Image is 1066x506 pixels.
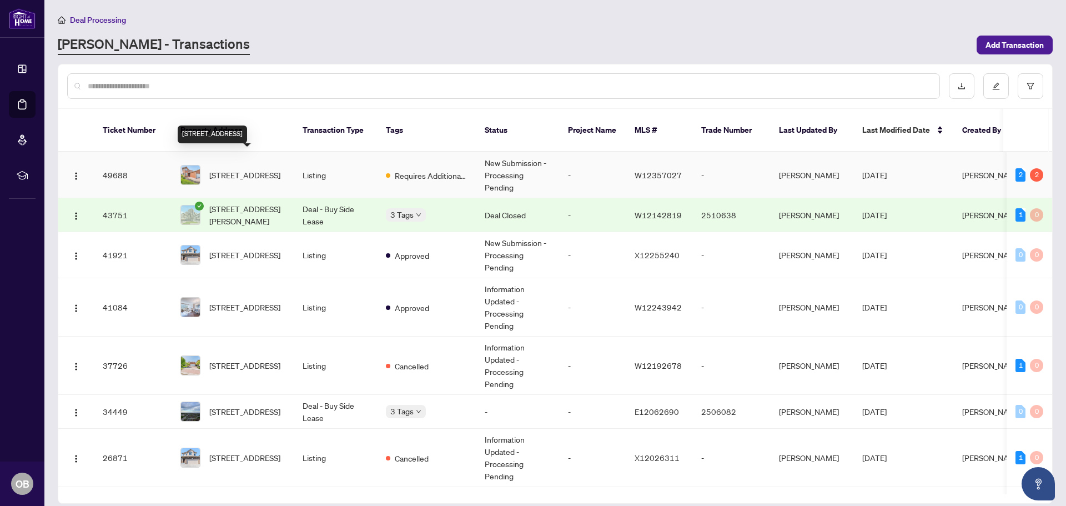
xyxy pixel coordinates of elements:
[94,152,172,198] td: 49688
[395,452,429,464] span: Cancelled
[476,109,559,152] th: Status
[692,198,770,232] td: 2510638
[635,170,682,180] span: W12357027
[476,429,559,487] td: Information Updated - Processing Pending
[1030,359,1043,372] div: 0
[692,278,770,337] td: -
[395,249,429,262] span: Approved
[1015,300,1025,314] div: 0
[1027,82,1034,90] span: filter
[635,210,682,220] span: W12142819
[94,429,172,487] td: 26871
[862,170,887,180] span: [DATE]
[476,152,559,198] td: New Submission - Processing Pending
[94,278,172,337] td: 41084
[692,152,770,198] td: -
[294,109,377,152] th: Transaction Type
[692,395,770,429] td: 2506082
[635,250,680,260] span: X12255240
[390,208,414,221] span: 3 Tags
[559,337,626,395] td: -
[770,337,853,395] td: [PERSON_NAME]
[962,360,1022,370] span: [PERSON_NAME]
[476,198,559,232] td: Deal Closed
[862,453,887,463] span: [DATE]
[1030,168,1043,182] div: 2
[1015,451,1025,464] div: 1
[390,405,414,418] span: 3 Tags
[294,429,377,487] td: Listing
[58,35,250,55] a: [PERSON_NAME] - Transactions
[958,82,966,90] span: download
[395,169,467,182] span: Requires Additional Docs
[181,402,200,421] img: thumbnail-img
[67,166,85,184] button: Logo
[1030,300,1043,314] div: 0
[72,304,81,313] img: Logo
[209,405,280,418] span: [STREET_ADDRESS]
[1015,168,1025,182] div: 2
[953,109,1020,152] th: Created By
[67,403,85,420] button: Logo
[209,301,280,313] span: [STREET_ADDRESS]
[476,232,559,278] td: New Submission - Processing Pending
[770,152,853,198] td: [PERSON_NAME]
[294,337,377,395] td: Listing
[635,302,682,312] span: W12243942
[635,407,679,417] span: E12062690
[1015,248,1025,262] div: 0
[962,250,1022,260] span: [PERSON_NAME]
[72,252,81,260] img: Logo
[559,152,626,198] td: -
[983,73,1009,99] button: edit
[1030,208,1043,222] div: 0
[692,109,770,152] th: Trade Number
[862,360,887,370] span: [DATE]
[770,232,853,278] td: [PERSON_NAME]
[559,429,626,487] td: -
[962,453,1022,463] span: [PERSON_NAME]
[862,210,887,220] span: [DATE]
[635,453,680,463] span: X12026311
[1015,359,1025,372] div: 1
[770,395,853,429] td: [PERSON_NAME]
[476,337,559,395] td: Information Updated - Processing Pending
[294,232,377,278] td: Listing
[16,476,29,492] span: OB
[94,232,172,278] td: 41921
[181,206,200,224] img: thumbnail-img
[992,82,1000,90] span: edit
[416,409,421,414] span: down
[195,202,204,211] span: check-circle
[58,16,66,24] span: home
[178,126,247,143] div: [STREET_ADDRESS]
[181,356,200,375] img: thumbnail-img
[181,448,200,467] img: thumbnail-img
[635,360,682,370] span: W12192678
[692,337,770,395] td: -
[476,278,559,337] td: Information Updated - Processing Pending
[977,36,1053,54] button: Add Transaction
[559,109,626,152] th: Project Name
[559,232,626,278] td: -
[181,298,200,317] img: thumbnail-img
[209,452,280,464] span: [STREET_ADDRESS]
[770,109,853,152] th: Last Updated By
[67,246,85,264] button: Logo
[67,449,85,467] button: Logo
[626,109,692,152] th: MLS #
[67,206,85,224] button: Logo
[395,302,429,314] span: Approved
[209,169,280,181] span: [STREET_ADDRESS]
[209,203,285,227] span: [STREET_ADDRESS][PERSON_NAME]
[416,212,421,218] span: down
[476,395,559,429] td: -
[559,198,626,232] td: -
[94,198,172,232] td: 43751
[294,278,377,337] td: Listing
[67,298,85,316] button: Logo
[770,429,853,487] td: [PERSON_NAME]
[692,232,770,278] td: -
[962,407,1022,417] span: [PERSON_NAME]
[962,170,1022,180] span: [PERSON_NAME]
